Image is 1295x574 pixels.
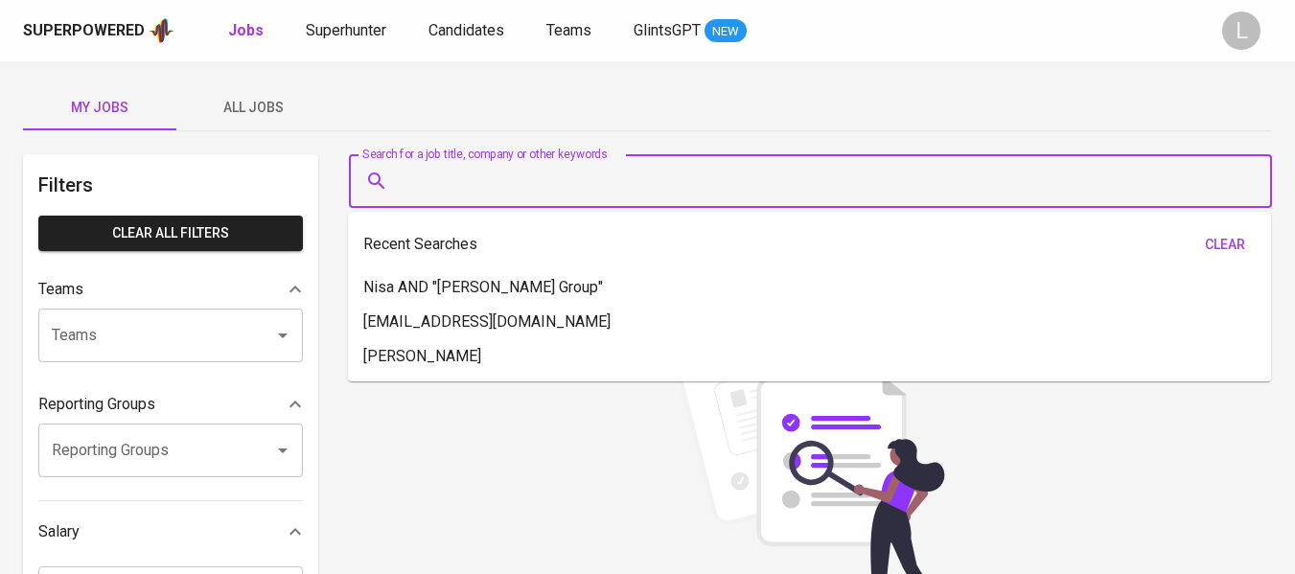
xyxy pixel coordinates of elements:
p: [EMAIL_ADDRESS][DOMAIN_NAME] [363,310,611,333]
p: Reporting Groups [38,393,155,416]
span: clear [1202,233,1248,257]
button: clear [1194,227,1256,263]
p: Salary [38,520,80,543]
div: Teams [38,270,303,309]
img: app logo [149,16,174,45]
a: Teams [546,19,595,43]
span: Candidates [428,21,504,39]
p: Nisa AND "[PERSON_NAME] Group" [363,276,603,299]
span: Clear All filters [54,221,288,245]
span: NEW [705,22,747,41]
div: Reporting Groups [38,385,303,424]
span: Superhunter [306,21,386,39]
a: Candidates [428,19,508,43]
span: GlintsGPT [634,21,701,39]
button: Open [269,322,296,349]
span: My Jobs [35,96,165,120]
div: L [1222,11,1260,50]
h6: Filters [38,170,303,200]
button: Clear All filters [38,216,303,251]
a: Jobs [228,19,267,43]
div: Salary [38,513,303,551]
span: All Jobs [188,96,318,120]
a: Superpoweredapp logo [23,16,174,45]
div: Superpowered [23,20,145,42]
a: Superhunter [306,19,390,43]
button: Open [269,437,296,464]
a: GlintsGPT NEW [634,19,747,43]
div: Recent Searches [363,227,1256,263]
span: Teams [546,21,591,39]
p: [PERSON_NAME] [363,345,481,368]
b: Jobs [228,21,264,39]
p: Teams [38,278,83,301]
